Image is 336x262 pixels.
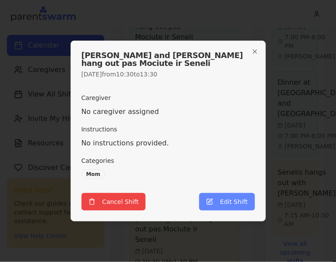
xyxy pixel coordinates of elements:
p: No caregiver assigned [81,107,255,117]
p: [DATE] from 10:30 to 13:30 [81,70,255,79]
label: Caregiver [81,94,111,101]
p: No instructions provided. [81,138,255,148]
button: Edit Shift [199,193,255,210]
h2: [PERSON_NAME] and [PERSON_NAME] hang out pas Mociute ir Seneli [81,52,255,67]
label: Instructions [81,126,117,133]
button: Cancel Shift [81,193,146,210]
div: Mom [81,169,105,179]
label: Categories [81,157,114,164]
